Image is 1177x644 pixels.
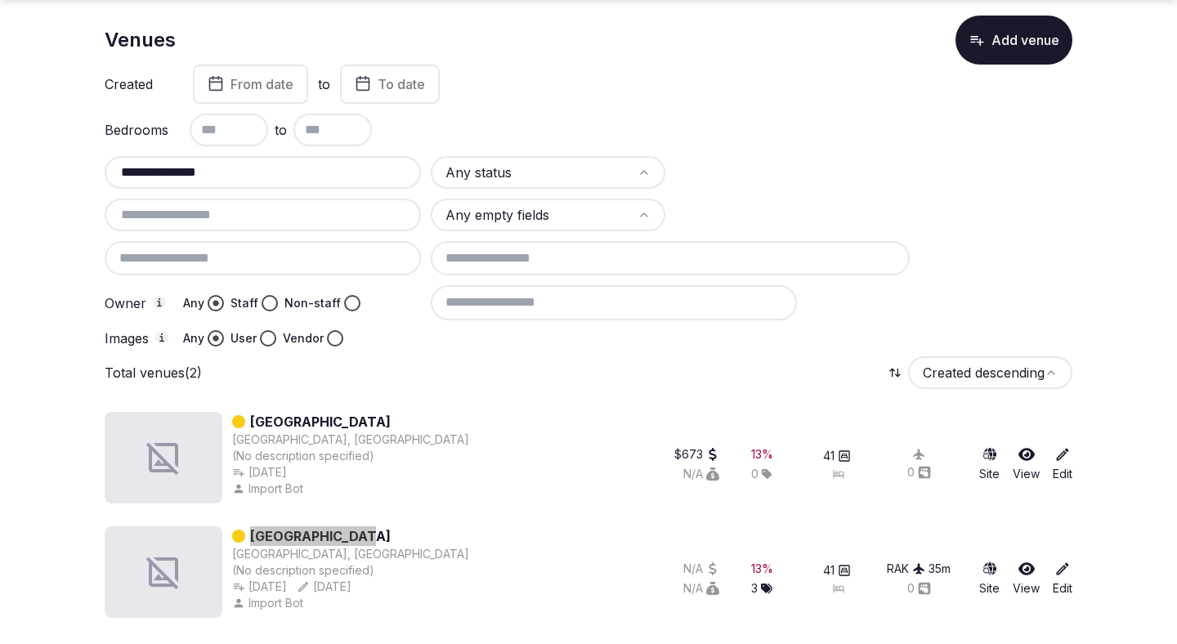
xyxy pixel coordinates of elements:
span: to [275,120,287,140]
div: (No description specified) [232,448,469,464]
div: 13 % [751,446,773,463]
a: [GEOGRAPHIC_DATA] [250,526,391,546]
label: Vendor [283,330,324,347]
button: $673 [674,446,719,463]
div: 13 % [751,561,773,577]
button: 0 [907,464,931,481]
span: 41 [823,562,835,579]
label: Any [183,295,204,311]
a: Site [979,446,1000,482]
button: [DATE] [232,464,287,481]
label: User [230,330,257,347]
a: View [1013,561,1040,597]
label: Owner [105,296,170,311]
a: Site [979,561,1000,597]
button: [GEOGRAPHIC_DATA], [GEOGRAPHIC_DATA] [232,546,469,562]
button: N/A [683,580,719,597]
div: (No description specified) [232,562,469,579]
button: [DATE] [297,579,351,595]
p: Total venues (2) [105,364,202,382]
button: Images [155,331,168,344]
button: [GEOGRAPHIC_DATA], [GEOGRAPHIC_DATA] [232,432,469,448]
button: 13% [751,561,773,577]
button: From date [193,65,308,104]
label: Bedrooms [105,123,170,136]
a: View [1013,446,1040,482]
label: Any [183,330,204,347]
button: 13% [751,446,773,463]
label: Created [105,78,170,91]
a: [GEOGRAPHIC_DATA] [250,412,391,432]
button: 35m [929,561,951,577]
span: To date [378,76,425,92]
a: Edit [1053,561,1072,597]
button: N/A [683,561,719,577]
button: Import Bot [232,481,307,497]
button: RAK [887,561,925,577]
label: Images [105,331,170,346]
label: to [318,75,330,93]
button: 41 [823,448,851,464]
a: Edit [1053,446,1072,482]
button: 0 [907,580,931,597]
span: From date [230,76,293,92]
button: [DATE] [232,579,287,595]
button: Owner [153,296,166,309]
button: 41 [823,562,851,579]
button: Import Bot [232,595,307,611]
button: To date [340,65,440,104]
span: 41 [823,448,835,464]
label: Staff [230,295,258,311]
button: 3 [751,580,772,597]
div: 35 m [929,561,951,577]
label: Non-staff [284,295,341,311]
button: N/A [683,466,719,482]
button: Add venue [955,16,1072,65]
h1: Venues [105,26,176,54]
span: 0 [751,466,759,482]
